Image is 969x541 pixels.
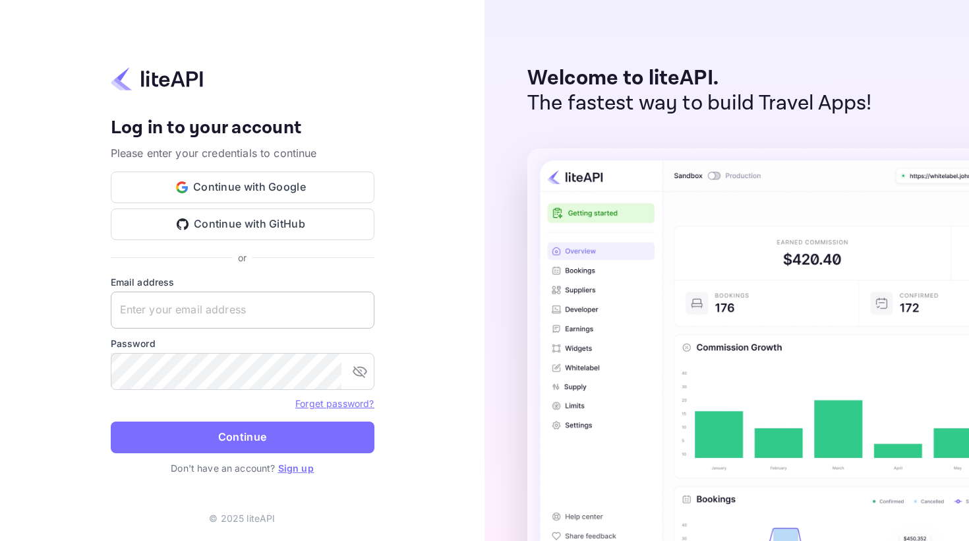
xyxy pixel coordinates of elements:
p: © 2025 liteAPI [209,511,275,525]
label: Password [111,336,374,350]
p: or [238,251,247,265]
p: The fastest way to build Travel Apps! [527,91,872,116]
button: Continue with GitHub [111,208,374,240]
input: Enter your email address [111,292,374,329]
p: Please enter your credentials to continue [111,145,374,161]
h4: Log in to your account [111,117,374,140]
a: Sign up [278,462,314,474]
a: Forget password? [295,398,374,409]
p: Welcome to liteAPI. [527,66,872,91]
button: Continue with Google [111,172,374,203]
p: Don't have an account? [111,461,374,475]
button: Continue [111,422,374,453]
a: Forget password? [295,397,374,410]
button: toggle password visibility [347,358,373,385]
img: liteapi [111,66,203,92]
label: Email address [111,275,374,289]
